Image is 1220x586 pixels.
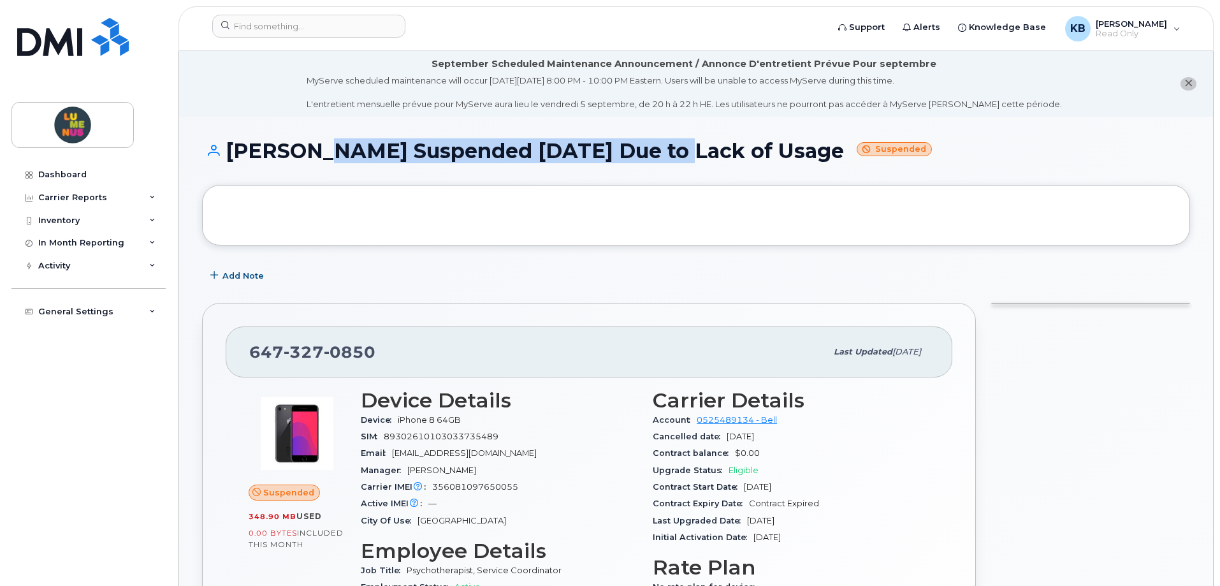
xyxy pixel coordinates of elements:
[249,529,297,538] span: 0.00 Bytes
[407,566,562,575] span: Psychotherapist, Service Coordinator
[747,516,774,525] span: [DATE]
[361,389,637,412] h3: Device Details
[249,512,296,521] span: 348.90 MB
[753,532,781,542] span: [DATE]
[735,448,760,458] span: $0.00
[653,415,697,425] span: Account
[653,532,753,542] span: Initial Activation Date
[697,415,777,425] a: 0525489134 - Bell
[653,516,747,525] span: Last Upgraded Date
[202,265,275,288] button: Add Note
[249,528,344,549] span: included this month
[361,415,398,425] span: Device
[727,432,754,441] span: [DATE]
[432,482,518,492] span: 356081097650055
[653,432,727,441] span: Cancelled date
[744,482,771,492] span: [DATE]
[324,342,375,362] span: 0850
[263,487,314,499] span: Suspended
[361,539,637,562] h3: Employee Details
[361,499,428,508] span: Active IMEI
[361,448,392,458] span: Email
[653,465,729,475] span: Upgrade Status
[361,482,432,492] span: Carrier IMEI
[432,57,936,71] div: September Scheduled Maintenance Announcement / Annonce D'entretient Prévue Pour septembre
[653,389,929,412] h3: Carrier Details
[249,342,375,362] span: 647
[653,482,744,492] span: Contract Start Date
[361,465,407,475] span: Manager
[259,395,335,472] img: image20231002-3703462-bzhi73.jpeg
[361,432,384,441] span: SIM
[653,556,929,579] h3: Rate Plan
[398,415,461,425] span: iPhone 8 64GB
[361,516,418,525] span: City Of Use
[857,142,932,157] small: Suspended
[418,516,506,525] span: [GEOGRAPHIC_DATA]
[729,465,759,475] span: Eligible
[392,448,537,458] span: [EMAIL_ADDRESS][DOMAIN_NAME]
[384,432,498,441] span: 89302610103033735489
[361,566,407,575] span: Job Title
[296,511,322,521] span: used
[202,140,1190,162] h1: [PERSON_NAME] Suspended [DATE] Due to Lack of Usage
[284,342,324,362] span: 327
[892,347,921,356] span: [DATE]
[307,75,1062,110] div: MyServe scheduled maintenance will occur [DATE][DATE] 8:00 PM - 10:00 PM Eastern. Users will be u...
[834,347,892,356] span: Last updated
[222,270,264,282] span: Add Note
[653,448,735,458] span: Contract balance
[653,499,749,508] span: Contract Expiry Date
[1180,77,1196,91] button: close notification
[428,499,437,508] span: —
[407,465,476,475] span: [PERSON_NAME]
[749,499,819,508] span: Contract Expired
